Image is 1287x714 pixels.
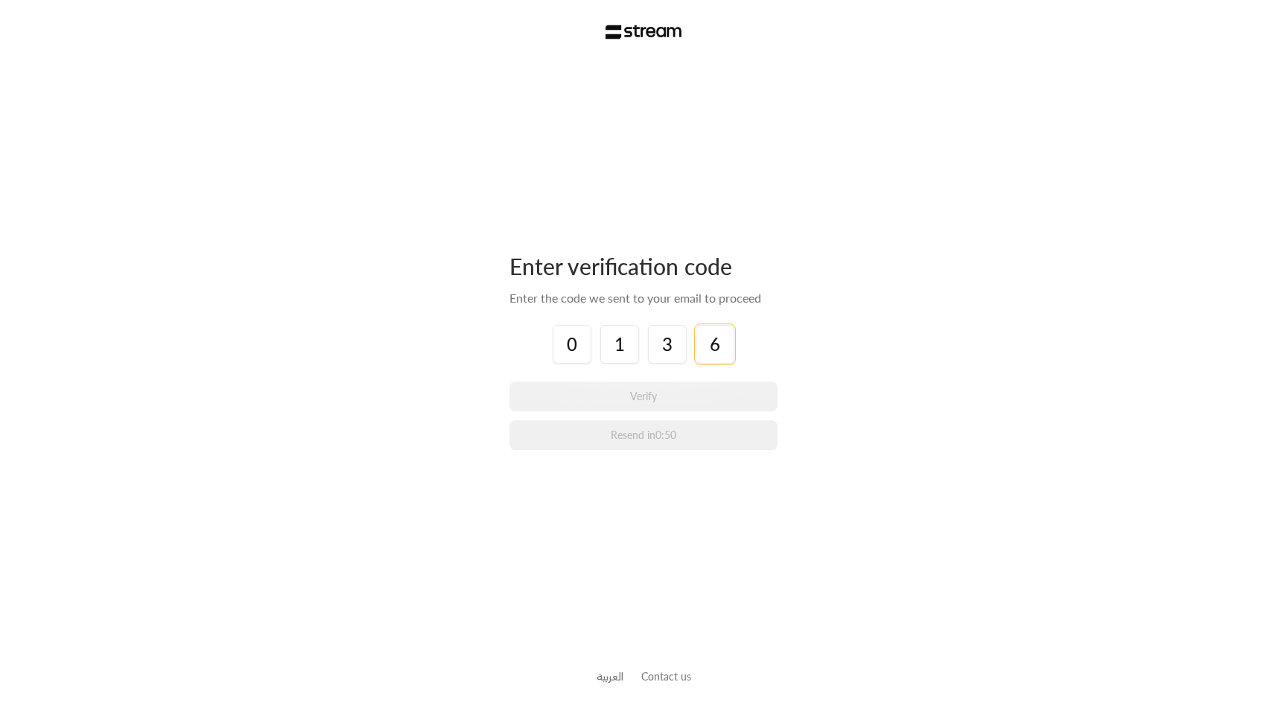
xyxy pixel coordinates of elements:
div: Enter the code we sent to your email to proceed [509,289,778,307]
div: Enter verification code [509,252,778,280]
button: Contact us [641,669,691,684]
a: Contact us [641,670,691,683]
a: العربية [597,663,623,690]
img: Stream Logo [606,25,682,40]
